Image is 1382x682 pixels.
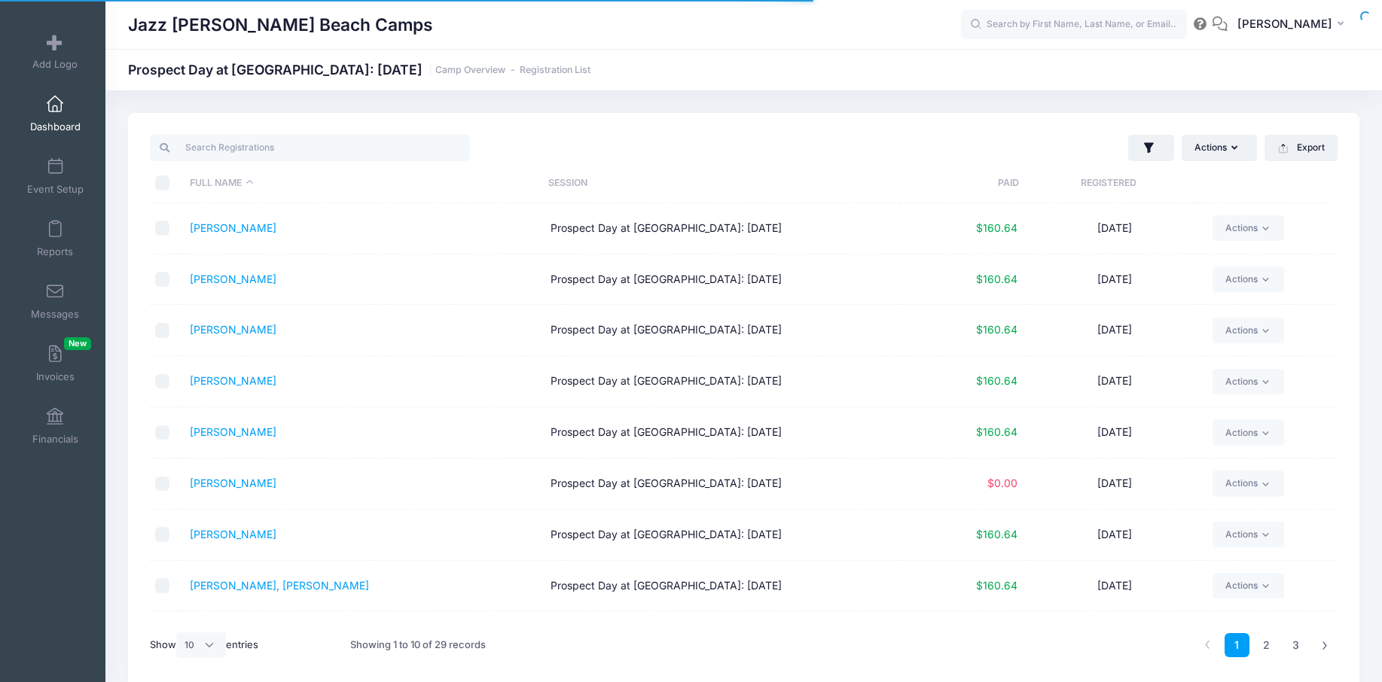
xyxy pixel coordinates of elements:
[190,221,276,234] a: [PERSON_NAME]
[128,62,590,78] h1: Prospect Day at [GEOGRAPHIC_DATA]: [DATE]
[1213,573,1284,598] a: Actions
[976,579,1017,592] span: $160.64
[1283,633,1308,658] a: 3
[1025,510,1206,561] td: [DATE]
[976,374,1017,387] span: $160.64
[37,245,73,258] span: Reports
[1213,419,1284,445] a: Actions
[1265,135,1338,160] button: Export
[20,25,91,78] a: Add Logo
[176,632,226,658] select: Showentries
[128,8,433,42] h1: Jazz [PERSON_NAME] Beach Camps
[961,10,1187,40] input: Search by First Name, Last Name, or Email...
[544,305,905,356] td: Prospect Day at [GEOGRAPHIC_DATA]: [DATE]
[1213,318,1284,343] a: Actions
[1025,203,1206,254] td: [DATE]
[27,183,84,196] span: Event Setup
[1025,407,1206,458] td: [DATE]
[1213,215,1284,241] a: Actions
[32,58,78,71] span: Add Logo
[190,272,276,285] a: [PERSON_NAME]
[190,476,276,489] a: [PERSON_NAME]
[1025,254,1206,306] td: [DATE]
[32,433,78,446] span: Financials
[544,611,905,662] td: Prospect Day at [GEOGRAPHIC_DATA]: [DATE]
[31,308,79,321] span: Messages
[544,561,905,612] td: Prospect Day at [GEOGRAPHIC_DATA]: [DATE]
[1213,522,1284,547] a: Actions
[976,221,1017,234] span: $160.64
[544,356,905,407] td: Prospect Day at [GEOGRAPHIC_DATA]: [DATE]
[1019,163,1198,203] th: Registered: activate to sort column ascending
[182,163,541,203] th: Full Name: activate to sort column descending
[1025,458,1206,510] td: [DATE]
[976,272,1017,285] span: $160.64
[1025,611,1206,662] td: [DATE]
[150,632,258,658] label: Show entries
[1213,369,1284,394] a: Actions
[20,150,91,202] a: Event Setup
[544,407,905,458] td: Prospect Day at [GEOGRAPHIC_DATA]: [DATE]
[544,510,905,561] td: Prospect Day at [GEOGRAPHIC_DATA]: [DATE]
[900,163,1020,203] th: Paid: activate to sort column ascending
[1213,266,1284,292] a: Actions
[150,135,470,160] input: Search Registrations
[1213,470,1284,496] a: Actions
[1237,16,1332,32] span: [PERSON_NAME]
[976,528,1017,540] span: $160.64
[64,337,91,350] span: New
[190,425,276,438] a: [PERSON_NAME]
[1025,305,1206,356] td: [DATE]
[435,65,505,76] a: Camp Overview
[541,163,899,203] th: Session: activate to sort column ascending
[544,254,905,306] td: Prospect Day at [GEOGRAPHIC_DATA]: [DATE]
[190,579,369,592] a: [PERSON_NAME], [PERSON_NAME]
[190,528,276,540] a: [PERSON_NAME]
[1254,633,1279,658] a: 2
[20,337,91,390] a: InvoicesNew
[30,120,81,133] span: Dashboard
[1025,561,1206,612] td: [DATE]
[190,374,276,387] a: [PERSON_NAME]
[976,323,1017,336] span: $160.64
[20,212,91,265] a: Reports
[1225,633,1249,658] a: 1
[190,323,276,336] a: [PERSON_NAME]
[20,275,91,327] a: Messages
[1025,356,1206,407] td: [DATE]
[1228,8,1359,42] button: [PERSON_NAME]
[36,370,75,383] span: Invoices
[976,425,1017,438] span: $160.64
[544,203,905,254] td: Prospect Day at [GEOGRAPHIC_DATA]: [DATE]
[987,476,1017,489] span: $0.00
[20,400,91,452] a: Financials
[20,87,91,140] a: Dashboard
[350,628,486,662] div: Showing 1 to 10 of 29 records
[520,65,590,76] a: Registration List
[544,458,905,510] td: Prospect Day at [GEOGRAPHIC_DATA]: [DATE]
[1182,135,1257,160] button: Actions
